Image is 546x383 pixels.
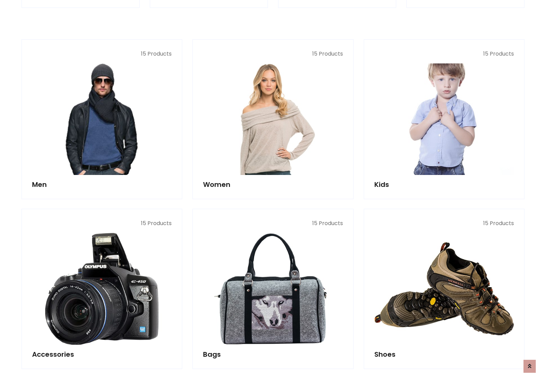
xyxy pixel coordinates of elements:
[203,180,343,189] h5: Women
[203,50,343,58] p: 15 Products
[374,180,514,189] h5: Kids
[32,180,172,189] h5: Men
[203,219,343,227] p: 15 Products
[374,219,514,227] p: 15 Products
[374,50,514,58] p: 15 Products
[32,350,172,358] h5: Accessories
[32,50,172,58] p: 15 Products
[32,219,172,227] p: 15 Products
[203,350,343,358] h5: Bags
[374,350,514,358] h5: Shoes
